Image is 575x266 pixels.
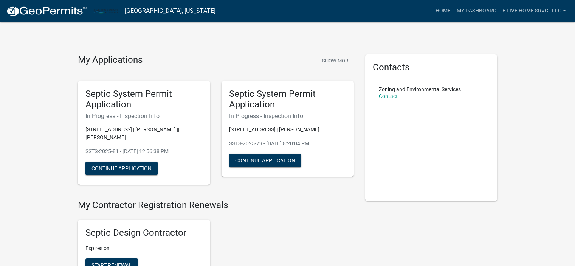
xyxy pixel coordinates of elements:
h4: My Contractor Registration Renewals [78,200,354,211]
p: Expires on [85,244,203,252]
a: E Five Home Srvc., LLC [499,4,569,18]
button: Show More [319,54,354,67]
button: Continue Application [85,162,158,175]
h5: Septic System Permit Application [85,89,203,110]
p: Zoning and Environmental Services [379,87,461,92]
h4: My Applications [78,54,143,66]
h6: In Progress - Inspection Info [85,112,203,120]
button: Continue Application [229,154,301,167]
a: Contact [379,93,398,99]
p: [STREET_ADDRESS] | [PERSON_NAME] [229,126,346,134]
p: [STREET_ADDRESS] | [PERSON_NAME] || [PERSON_NAME] [85,126,203,142]
a: My Dashboard [454,4,499,18]
a: Home [432,4,454,18]
h6: In Progress - Inspection Info [229,112,346,120]
img: Carlton County, Minnesota [93,6,119,16]
p: SSTS-2025-79 - [DATE] 8:20:04 PM [229,140,346,148]
a: [GEOGRAPHIC_DATA], [US_STATE] [125,5,215,17]
h5: Contacts [373,62,490,73]
h5: Septic System Permit Application [229,89,346,110]
p: SSTS-2025-81 - [DATE] 12:56:38 PM [85,148,203,156]
h5: Septic Design Contractor [85,227,203,238]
